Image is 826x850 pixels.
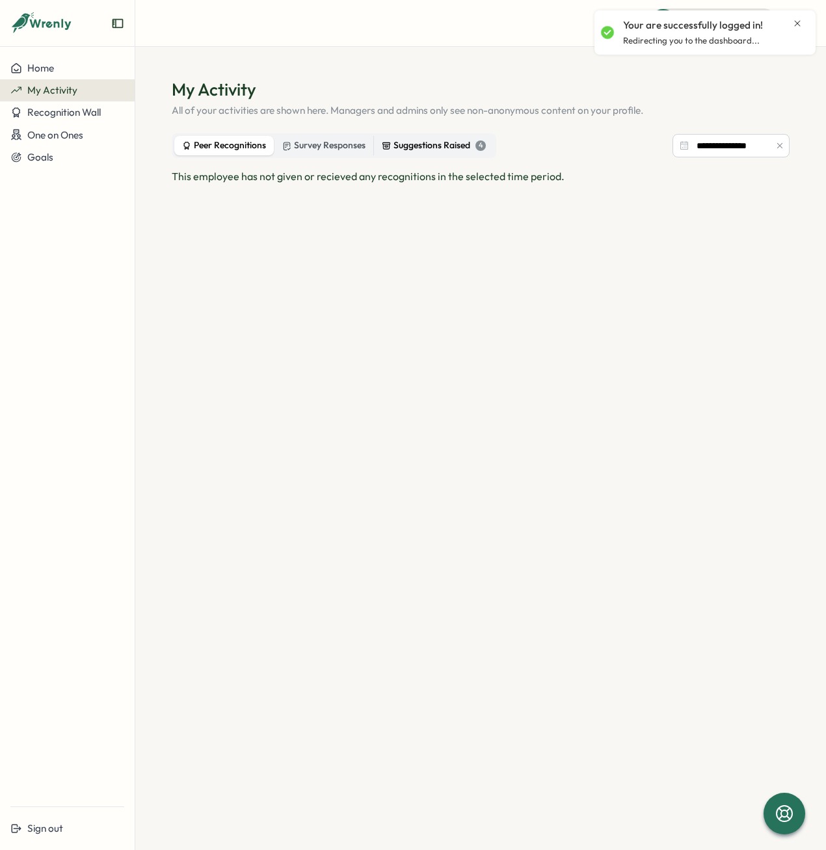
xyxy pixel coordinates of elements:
p: Redirecting you to the dashboard... [623,35,760,47]
button: Quick Actions [648,8,778,37]
span: Home [27,62,54,74]
span: Sign out [27,822,63,834]
div: Survey Responses [282,139,366,153]
h1: My Activity [172,78,790,101]
span: My Activity [27,84,77,96]
button: Expand sidebar [111,17,124,30]
span: Recognition Wall [27,106,101,118]
div: 4 [475,140,486,151]
p: This employee has not given or recieved any recognitions in the selected time period. [172,168,790,185]
span: One on Ones [27,129,83,141]
div: Suggestions Raised [382,139,486,153]
div: Peer Recognitions [182,139,266,153]
p: All of your activities are shown here. Managers and admins only see non-anonymous content on your... [172,103,790,118]
button: Close notification [792,18,803,29]
p: Your are successfully logged in! [623,18,763,33]
span: Goals [27,151,53,163]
